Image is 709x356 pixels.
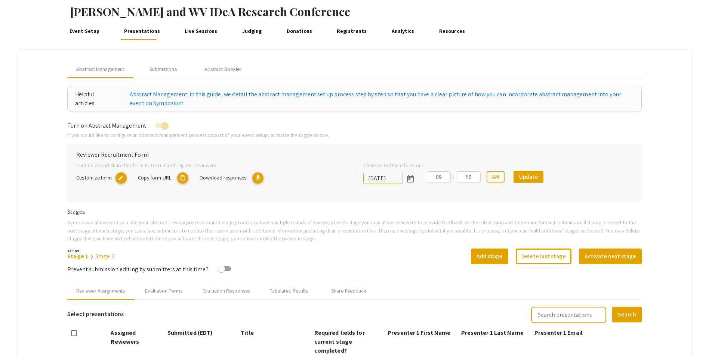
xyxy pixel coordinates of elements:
button: Delete last stage [516,249,571,264]
h6: Stages [67,208,642,215]
label: Close recruitment form on: [363,161,423,169]
span: Title [241,329,254,337]
a: Event Setup [68,22,101,40]
span: Assigned Reviewers [111,329,139,346]
p: Symposium allows you to make your abstract review process a multi-stage process to have multiple ... [67,218,642,243]
div: Abstract Booklet [204,65,241,73]
div: Evaluation Responses [203,287,250,295]
span: Presenter 1 Email [534,329,582,337]
span: Customize form [76,174,111,181]
button: Open calendar [403,171,418,186]
span: Presenter 1 Last Name [461,329,524,337]
mat-icon: Export responses [252,172,263,184]
div: Helpful articles [75,90,122,108]
span: Prevent submission editing by submitters at this time? [67,265,208,273]
a: Stage 1 [67,252,88,260]
button: Update [514,171,543,183]
mat-icon: copy URL [115,172,127,184]
input: Search presentations [531,307,606,323]
a: Registrants [335,22,369,40]
div: : [451,172,457,181]
input: Hours [427,171,451,182]
p: Customize and share this form to recruit and register reviewers: [76,161,342,169]
a: Donations [285,22,314,40]
span: Download responses [200,174,246,181]
span: Turn on Abstract Management [67,122,146,129]
a: Analytics [390,22,416,40]
button: Search [612,307,642,322]
a: Resources [437,22,466,40]
span: ❯ [90,253,94,260]
button: AM [487,171,505,182]
input: Minutes [457,171,481,182]
div: Submissions [149,65,177,73]
div: Share Feedback [331,287,366,295]
a: Stage 2 [95,252,115,260]
a: Live Sessions [183,22,219,40]
iframe: Chat [6,322,32,350]
div: Reviewer Assignments [76,287,125,295]
a: Abstract Management: In this guide, we detail the abstract management set up process step by step... [130,90,634,108]
button: Activate next stage [579,249,642,264]
span: Required fields for current stage completed? [314,329,365,355]
span: Presenter 1 First Name [388,329,450,337]
a: Presentations [123,22,162,40]
mat-icon: copy URL [177,172,188,184]
p: If you would like to configure an abstract management process as part of your event setup, activa... [67,131,642,139]
span: Abstract Management [76,65,124,73]
div: Tabulated Results [270,287,308,295]
a: Judging [240,22,263,40]
button: Add stage [471,249,508,264]
span: Copy form URL [138,174,171,181]
h1: [PERSON_NAME] and WV IDeA Research Conference [70,5,709,18]
div: Evaluation Forms [145,287,182,295]
h6: Select presentations [67,306,124,322]
h6: Reviewer Recruitment Form [76,151,633,158]
span: Submitted (EDT) [167,329,213,337]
